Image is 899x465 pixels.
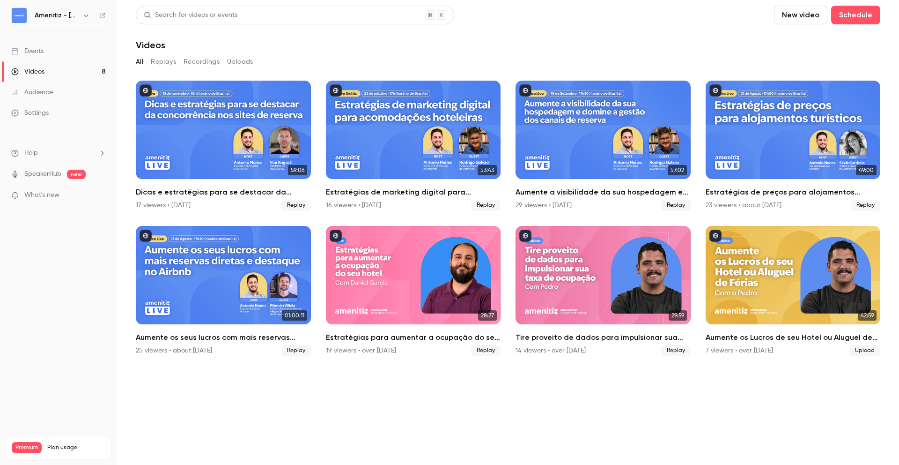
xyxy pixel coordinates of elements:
div: 25 viewers • about [DATE] [136,346,212,355]
span: 49:00 [856,165,877,175]
button: published [140,84,152,97]
li: Aumente a visibilidade da sua hospedagem e domine a gestão de OTAs, canais diretos e comissões [516,81,691,211]
button: published [140,230,152,242]
div: 19 viewers • over [DATE] [326,346,396,355]
button: published [330,84,342,97]
a: 53:43Estratégias de marketing digital para acomodações hoteleiras16 viewers • [DATE]Replay [326,81,501,211]
h2: Estratégias para aumentar a ocupação do seu hotel 🚀 [326,332,501,343]
div: 29 viewers • [DATE] [516,201,572,210]
li: Estratégias de marketing digital para acomodações hoteleiras [326,81,501,211]
a: 57:02Aumente a visibilidade da sua hospedagem e domine a gestão de OTAs, canais diretos e comissõ... [516,81,691,211]
span: Replay [471,345,501,356]
ul: Videos [136,81,880,356]
div: 16 viewers • [DATE] [326,201,381,210]
button: Replays [151,54,176,69]
div: Events [11,46,44,56]
span: 57:02 [668,165,687,175]
div: 14 viewers • over [DATE] [516,346,586,355]
button: published [519,84,531,97]
span: 59:06 [288,165,307,175]
span: new [67,170,86,179]
span: 53:43 [478,165,497,175]
div: Videos [11,67,44,76]
li: help-dropdown-opener [11,148,106,158]
a: 42:59Aumente os Lucros de seu Hotel ou Aluguel de Férias7 viewers • over [DATE]Upload [706,226,881,356]
button: published [330,230,342,242]
h1: Videos [136,39,165,51]
li: Aumente os seus lucros com mais reservas diretas e destaque no Airbnb [136,226,311,356]
h2: Dicas e estratégias para se destacar da concorrência nos sites de reserva [136,187,311,198]
h6: Amenitiz - [GEOGRAPHIC_DATA] 🇧🇷 [35,11,79,20]
div: 7 viewers • over [DATE] [706,346,773,355]
h2: Estratégias de marketing digital para acomodações hoteleiras [326,187,501,198]
span: Premium [12,442,42,453]
h2: Aumente a visibilidade da sua hospedagem e domine a gestão de OTAs, canais diretos e comissões [516,187,691,198]
span: 28:27 [478,310,497,321]
a: 28:27Estratégias para aumentar a ocupação do seu hotel 🚀19 viewers • over [DATE]Replay [326,226,501,356]
li: Tire proveito de dados para impulsionar sua taxa de ocupação [516,226,691,356]
a: 59:06Dicas e estratégias para se destacar da concorrência nos sites de reserva17 viewers • [DATE]... [136,81,311,211]
li: Dicas e estratégias para se destacar da concorrência nos sites de reserva [136,81,311,211]
span: Replay [851,200,880,211]
span: Replay [281,200,311,211]
div: Audience [11,88,53,97]
div: Settings [11,108,49,118]
li: Estratégias de preços para alojamentos turísticos [706,81,881,211]
span: Replay [471,200,501,211]
span: Replay [661,200,691,211]
h2: Aumente os Lucros de seu Hotel ou Aluguel de Férias [706,332,881,343]
a: 29:59Tire proveito de dados para impulsionar sua taxa de ocupação14 viewers • over [DATE]Replay [516,226,691,356]
li: Aumente os Lucros de seu Hotel ou Aluguel de Férias [706,226,881,356]
span: Help [24,148,38,158]
span: 29:59 [669,310,687,321]
button: Uploads [227,54,253,69]
h2: Aumente os seus lucros com mais reservas diretas e destaque no Airbnb [136,332,311,343]
h2: Tire proveito de dados para impulsionar sua taxa de ocupação [516,332,691,343]
div: Search for videos or events [144,10,237,20]
h2: Estratégias de preços para alojamentos turísticos [706,187,881,198]
li: Estratégias para aumentar a ocupação do seu hotel 🚀 [326,226,501,356]
a: 01:00:11Aumente os seus lucros com mais reservas diretas e destaque no Airbnb25 viewers • about [... [136,226,311,356]
button: published [709,230,722,242]
span: Replay [281,345,311,356]
span: What's new [24,190,59,200]
span: Replay [661,345,691,356]
div: 17 viewers • [DATE] [136,201,191,210]
span: Plan usage [47,444,105,451]
button: All [136,54,143,69]
div: 23 viewers • about [DATE] [706,201,781,210]
span: 01:00:11 [282,310,307,321]
button: Recordings [184,54,220,69]
span: Upload [849,345,880,356]
a: 49:00Estratégias de preços para alojamentos turísticos23 viewers • about [DATE]Replay [706,81,881,211]
span: 42:59 [858,310,877,321]
button: published [519,230,531,242]
button: published [709,84,722,97]
button: Schedule [831,6,880,24]
button: New video [774,6,827,24]
img: Amenitiz - Brazil 🇧🇷 [12,8,27,23]
a: SpeakerHub [24,169,61,179]
section: Videos [136,6,880,459]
